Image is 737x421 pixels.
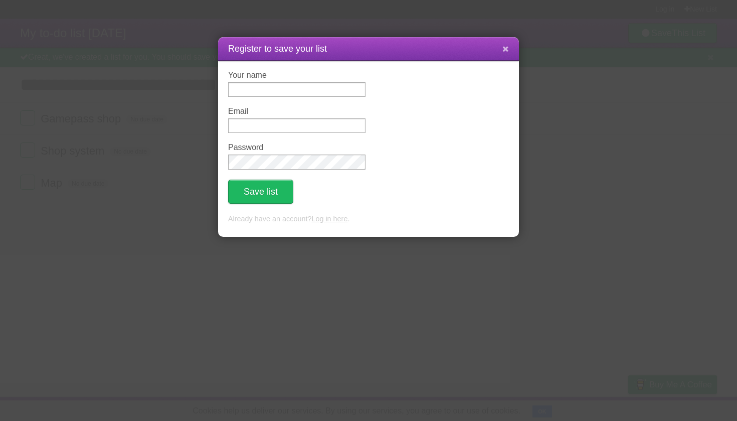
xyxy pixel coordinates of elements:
[228,42,509,56] h1: Register to save your list
[228,214,509,225] p: Already have an account? .
[311,215,347,223] a: Log in here
[228,180,293,204] button: Save list
[228,107,365,116] label: Email
[228,71,365,80] label: Your name
[228,143,365,152] label: Password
